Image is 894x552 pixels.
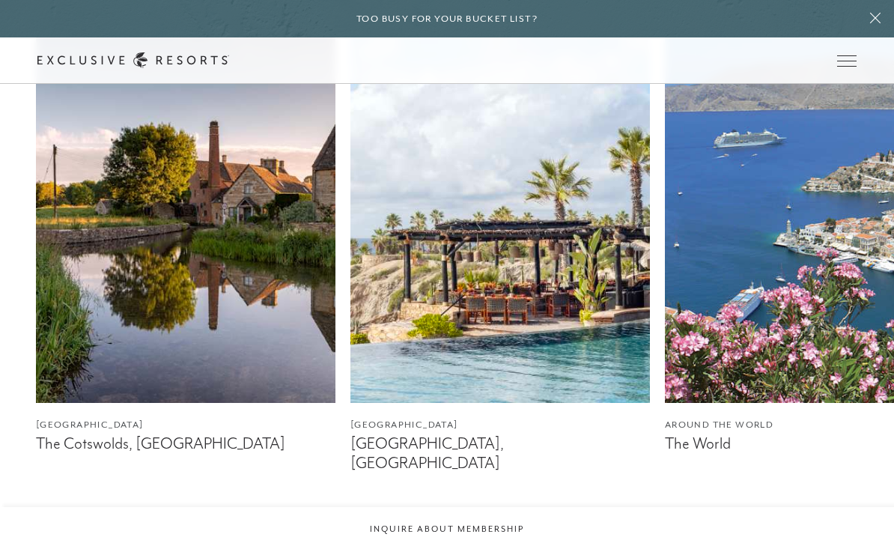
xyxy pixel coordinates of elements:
figcaption: [GEOGRAPHIC_DATA] [350,418,650,432]
iframe: Qualified Messenger [491,192,894,552]
h6: Too busy for your bucket list? [356,12,538,26]
figcaption: [GEOGRAPHIC_DATA], [GEOGRAPHIC_DATA] [350,434,650,472]
figcaption: The Cotswolds, [GEOGRAPHIC_DATA] [36,434,335,453]
figcaption: [GEOGRAPHIC_DATA] [36,418,335,432]
a: [GEOGRAPHIC_DATA][GEOGRAPHIC_DATA], [GEOGRAPHIC_DATA] [350,28,650,473]
button: Open navigation [837,55,857,66]
a: [GEOGRAPHIC_DATA]The Cotswolds, [GEOGRAPHIC_DATA] [36,28,335,454]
